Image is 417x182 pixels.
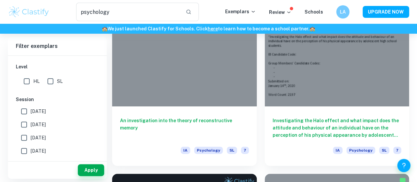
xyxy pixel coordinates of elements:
span: SL [57,78,63,85]
p: Exemplars [225,8,256,15]
h6: Investigating the Halo effect and what impact does the attitude and behaviour of an individual ha... [273,117,402,139]
img: Clastify logo [8,5,50,18]
span: Psychology [346,147,375,154]
span: [DATE] [31,121,46,128]
span: IA [181,147,190,154]
button: LA [336,5,349,18]
h6: An investigation into the theory of reconstructive memory [120,117,249,139]
span: SL [227,147,237,154]
span: Psychology [194,147,223,154]
span: [DATE] [31,147,46,155]
span: IA [333,147,343,154]
span: 7 [241,147,249,154]
span: 🏫 [102,26,107,31]
button: Help and Feedback [397,159,410,172]
span: [DATE] [31,134,46,141]
p: Review [269,9,291,16]
button: Apply [78,164,104,176]
h6: Level [16,63,99,70]
span: HL [33,78,40,85]
button: UPGRADE NOW [363,6,409,18]
h6: Session [16,96,99,103]
h6: LA [339,8,347,16]
a: here [208,26,218,31]
span: 7 [393,147,401,154]
h6: Filter exemplars [8,37,107,55]
span: [DATE] [31,108,46,115]
span: 🏫 [310,26,315,31]
input: Search for any exemplars... [76,3,180,21]
span: SL [379,147,389,154]
a: Schools [305,9,323,15]
h6: We just launched Clastify for Schools. Click to learn how to become a school partner. [1,25,416,32]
